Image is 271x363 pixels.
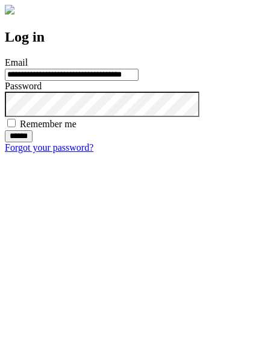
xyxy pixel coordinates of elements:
img: logo-4e3dc11c47720685a147b03b5a06dd966a58ff35d612b21f08c02c0306f2b779.png [5,5,14,14]
label: Remember me [20,119,76,129]
a: Forgot your password? [5,142,93,153]
h2: Log in [5,29,266,45]
label: Password [5,81,42,91]
label: Email [5,57,28,68]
